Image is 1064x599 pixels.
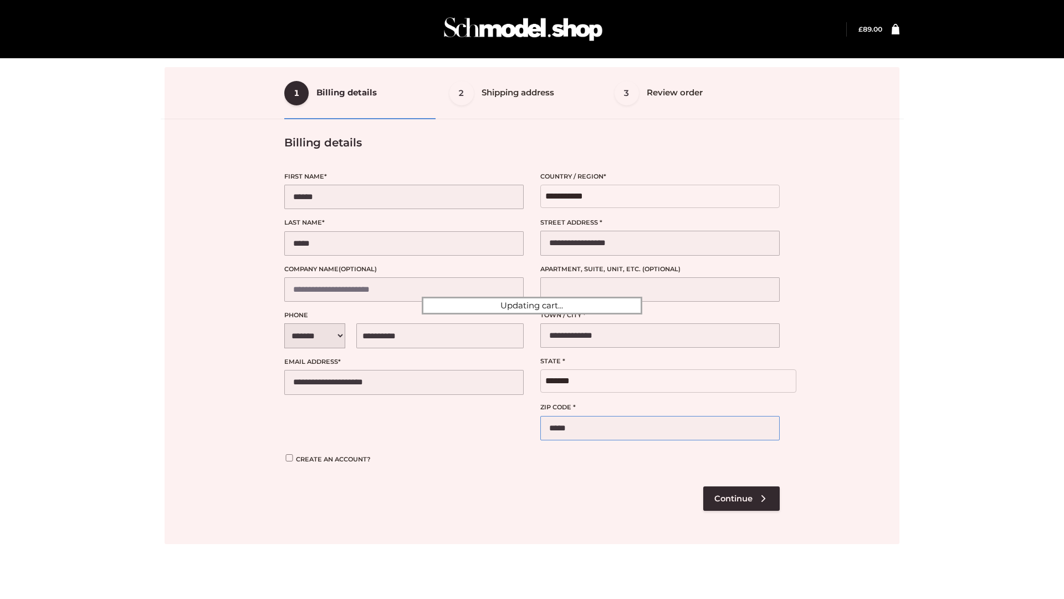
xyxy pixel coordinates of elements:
a: £89.00 [858,25,882,33]
span: £ [858,25,863,33]
img: Schmodel Admin 964 [440,7,606,51]
bdi: 89.00 [858,25,882,33]
div: Updating cart... [422,297,642,314]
